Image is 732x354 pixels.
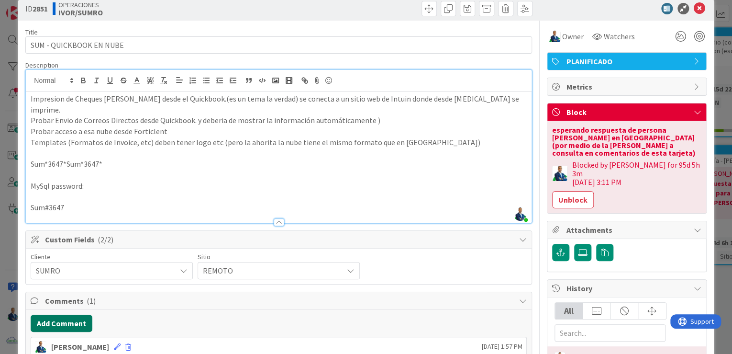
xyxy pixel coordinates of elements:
button: Unblock [552,191,594,208]
img: GA [35,341,46,353]
span: Watchers [604,31,635,42]
span: Block [566,106,689,118]
input: type card name here... [25,36,532,54]
span: OPERACIONES [58,1,103,9]
span: ( 1 ) [87,296,96,306]
img: GA [552,166,567,181]
label: Title [25,28,38,36]
span: ( 2/2 ) [98,235,113,244]
span: SUMRO [36,264,171,277]
span: [DATE] 1:57 PM [482,342,522,352]
span: PLANIFICADO [566,56,689,67]
img: GA [549,31,560,42]
span: REMOTO [203,264,338,277]
span: Attachments [566,224,689,236]
b: IVOR/SUMRO [58,9,103,16]
p: Templates (Formatos de Invoice, etc) deben tener logo etc (pero la ahorita la nube tiene el mismo... [31,137,527,148]
p: Sum#3647 [31,202,527,213]
span: Description [25,61,58,69]
div: All [555,303,583,319]
button: Add Comment [31,315,92,332]
p: MySql password: [31,181,527,192]
div: Cliente [31,253,193,260]
div: Sitio [198,253,360,260]
div: [PERSON_NAME] [51,341,109,353]
span: Comments [45,295,514,307]
span: History [566,283,689,294]
span: Owner [562,31,584,42]
p: Probar Envio de Correos Directos desde Quickbook. y deberia de mostrar la información automáticam... [31,115,527,126]
div: Blocked by [PERSON_NAME] for 95d 5h 3m [DATE] 3:11 PM [572,160,701,186]
img: eobJXfT326UEnkSeOkwz9g1j3pWW2An1.png [513,207,527,221]
span: ID [25,3,48,14]
span: Custom Fields [45,234,514,245]
span: Support [20,1,44,13]
span: Metrics [566,81,689,92]
input: Search... [555,324,665,342]
div: esperando respuesta de persona [PERSON_NAME] en [GEOGRAPHIC_DATA] (por medio de la [PERSON_NAME] ... [552,126,701,157]
p: Impresion de Cheques [PERSON_NAME] desde el Quickbook.(es un tema la verdad) se conecta a un siti... [31,93,527,115]
p: Probar acceso a esa nube desde Forticlent [31,126,527,137]
b: 2851 [33,4,48,13]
